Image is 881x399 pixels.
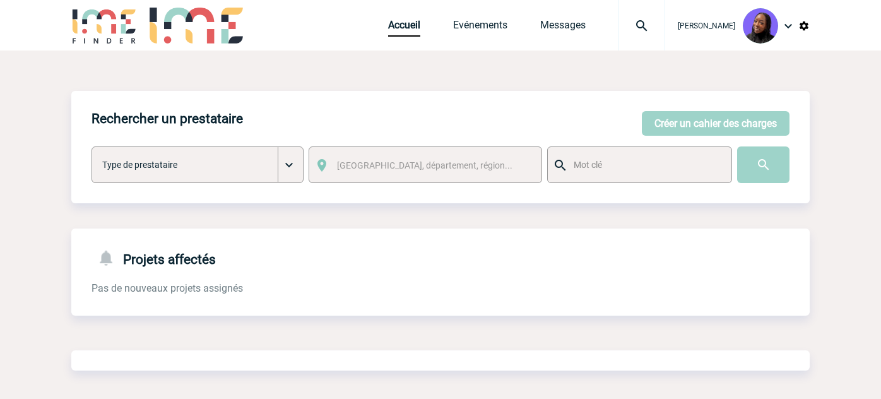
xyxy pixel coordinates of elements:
h4: Projets affectés [92,249,216,267]
img: IME-Finder [71,8,137,44]
span: [GEOGRAPHIC_DATA], département, région... [337,160,512,170]
a: Messages [540,19,586,37]
span: [PERSON_NAME] [678,21,735,30]
input: Mot clé [571,157,720,173]
a: Accueil [388,19,420,37]
img: notifications-24-px-g.png [97,249,123,267]
h4: Rechercher un prestataire [92,111,243,126]
img: 131349-0.png [743,8,778,44]
input: Submit [737,146,789,183]
span: Pas de nouveaux projets assignés [92,282,243,294]
a: Evénements [453,19,507,37]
